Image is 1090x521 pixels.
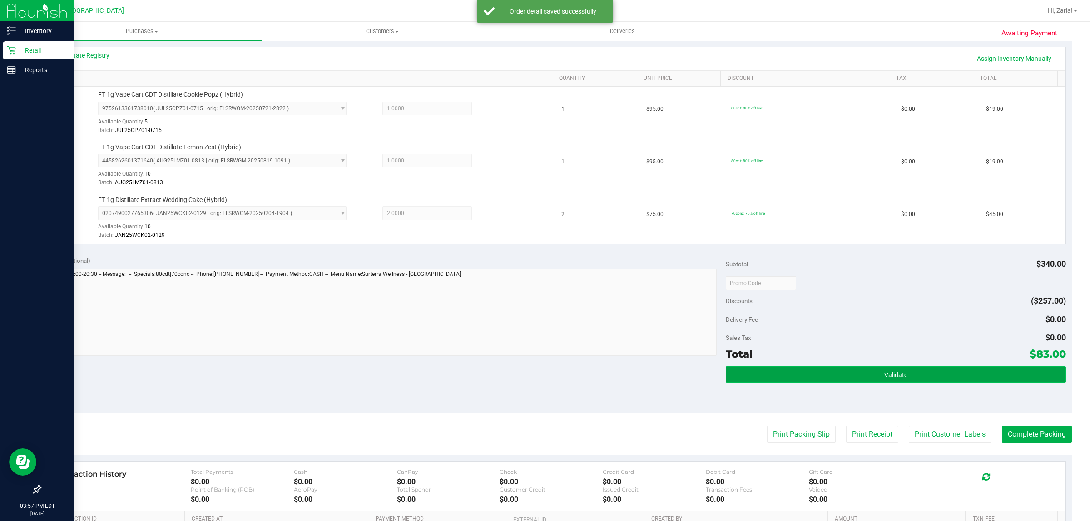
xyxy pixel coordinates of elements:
div: $0.00 [294,495,397,504]
span: Total [726,348,753,360]
inline-svg: Reports [7,65,16,74]
inline-svg: Inventory [7,26,16,35]
span: 80cdt: 80% off line [731,106,763,110]
input: Promo Code [726,276,796,290]
span: Delivery Fee [726,316,758,323]
span: JAN25WCK02-0129 [115,232,165,238]
div: Check [500,468,603,475]
button: Print Receipt [846,426,898,443]
span: FT 1g Distillate Extract Wedding Cake (Hybrid) [98,196,227,204]
span: Validate [884,371,907,378]
div: Available Quantity: [98,115,360,133]
div: $0.00 [809,495,912,504]
span: Deliveries [598,27,647,35]
div: Available Quantity: [98,220,360,238]
span: $0.00 [901,157,915,166]
span: $19.00 [986,157,1003,166]
div: Customer Credit [500,486,603,493]
span: Subtotal [726,260,748,268]
div: Cash [294,468,397,475]
button: Print Customer Labels [909,426,991,443]
button: Complete Packing [1002,426,1072,443]
div: $0.00 [294,477,397,486]
a: Customers [262,22,502,41]
div: Gift Card [809,468,912,475]
p: [DATE] [4,510,70,517]
span: $95.00 [646,157,664,166]
span: $45.00 [986,210,1003,219]
a: SKU [54,75,549,82]
span: Sales Tax [726,334,751,341]
span: Batch: [98,127,114,133]
span: $95.00 [646,105,664,113]
a: Quantity [559,75,633,82]
span: $75.00 [646,210,664,219]
span: $340.00 [1036,259,1066,269]
div: $0.00 [191,495,294,504]
button: Validate [726,366,1065,383]
span: 80cdt: 80% off line [731,158,763,163]
span: AUG25LMZ01-0813 [115,179,163,186]
span: Awaiting Payment [1001,28,1057,39]
span: Hi, Zaria! [1048,7,1073,14]
div: Credit Card [603,468,706,475]
span: 2 [561,210,565,219]
p: Retail [16,45,70,56]
div: $0.00 [603,477,706,486]
span: $0.00 [1045,315,1066,324]
div: $0.00 [500,477,603,486]
div: Total Payments [191,468,294,475]
button: Print Packing Slip [767,426,836,443]
span: $19.00 [986,105,1003,113]
span: $0.00 [1045,333,1066,342]
a: Total [980,75,1054,82]
a: Unit Price [644,75,717,82]
div: $0.00 [500,495,603,504]
div: $0.00 [603,495,706,504]
a: View State Registry [55,51,109,60]
div: Available Quantity: [98,167,360,185]
a: Purchases [22,22,262,41]
span: Discounts [726,293,753,309]
div: $0.00 [706,495,809,504]
a: Tax [896,75,970,82]
span: JUL25CPZ01-0715 [115,127,162,133]
inline-svg: Retail [7,46,16,55]
span: $0.00 [901,210,915,219]
span: Batch: [98,179,114,186]
span: $83.00 [1030,348,1066,360]
span: 1 [561,157,565,166]
div: $0.00 [397,477,500,486]
p: 03:57 PM EDT [4,502,70,510]
p: Reports [16,64,70,75]
div: Voided [809,486,912,493]
span: 1 [561,105,565,113]
span: Batch: [98,232,114,238]
div: Debit Card [706,468,809,475]
span: $0.00 [901,105,915,113]
p: Inventory [16,25,70,36]
div: Transaction Fees [706,486,809,493]
a: Assign Inventory Manually [971,51,1057,66]
span: FT 1g Vape Cart CDT Distillate Lemon Zest (Hybrid) [98,143,241,152]
div: $0.00 [809,477,912,486]
iframe: Resource center [9,448,36,476]
div: $0.00 [706,477,809,486]
span: [GEOGRAPHIC_DATA] [62,7,124,15]
div: $0.00 [397,495,500,504]
span: FT 1g Vape Cart CDT Distillate Cookie Popz (Hybrid) [98,90,243,99]
div: $0.00 [191,477,294,486]
span: 10 [144,171,151,177]
div: Point of Banking (POB) [191,486,294,493]
span: 10 [144,223,151,230]
a: Discount [728,75,885,82]
span: Customers [263,27,502,35]
div: CanPay [397,468,500,475]
span: ($257.00) [1031,296,1066,305]
div: Issued Credit [603,486,706,493]
div: AeroPay [294,486,397,493]
a: Deliveries [502,22,743,41]
span: 5 [144,118,148,125]
span: 70conc: 70% off line [731,211,765,216]
div: Total Spendr [397,486,500,493]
